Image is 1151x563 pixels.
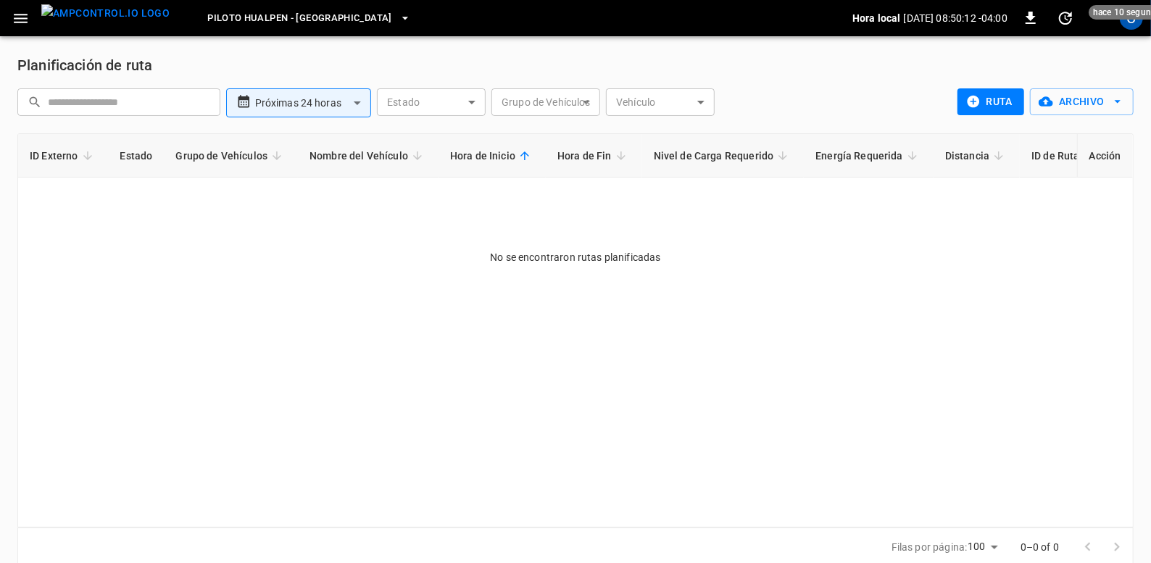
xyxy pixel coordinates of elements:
[904,11,1007,25] p: [DATE] 08:50:12 -04:00
[852,11,901,25] p: Hora local
[557,147,631,164] span: Hora de Fin
[18,250,1133,264] div: No se encontraron rutas planificadas
[201,4,417,33] button: Piloto Hualpen - [GEOGRAPHIC_DATA]
[109,134,165,178] th: Estado
[654,147,793,164] span: Nivel de Carga Requerido
[892,540,968,554] p: Filas por página:
[968,536,1002,557] div: 100
[1077,134,1133,178] th: Acción
[1021,540,1059,554] p: 0–0 of 0
[815,147,922,164] span: Energía Requerida
[309,147,427,164] span: Nombre del Vehículo
[1020,134,1092,178] th: ID de Ruta
[1030,88,1134,115] button: Archivo
[957,88,1025,115] button: ruta
[945,147,1008,164] span: Distancia
[18,134,1147,178] table: route-planning-table
[41,4,170,22] img: ampcontrol.io logo
[17,54,152,77] h6: Planificación de ruta
[255,89,372,117] div: Próximas 24 horas
[450,147,534,164] span: Hora de Inicio
[30,147,97,164] span: ID Externo
[1054,7,1077,30] button: set refresh interval
[207,10,392,27] span: Piloto Hualpen - [GEOGRAPHIC_DATA]
[175,147,286,164] span: Grupo de Vehículos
